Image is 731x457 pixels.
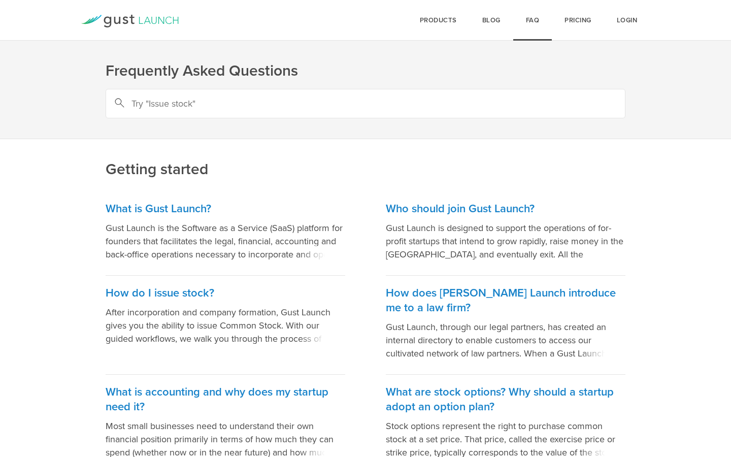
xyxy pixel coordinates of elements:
a: How does [PERSON_NAME] Launch introduce me to a law firm? Gust Launch, through our legal partners... [386,276,625,375]
a: How do I issue stock? After incorporation and company formation, Gust Launch gives you the abilit... [106,276,345,375]
h3: What is accounting and why does my startup need it? [106,385,345,414]
h3: What are stock options? Why should a startup adopt an option plan? [386,385,625,414]
h3: What is Gust Launch? [106,202,345,216]
h3: How does [PERSON_NAME] Launch introduce me to a law firm? [386,286,625,315]
h3: Who should join Gust Launch? [386,202,625,216]
h1: Frequently Asked Questions [106,61,625,81]
input: Try "Issue stock" [106,89,625,118]
h2: Getting started [106,91,625,180]
h3: How do I issue stock? [106,286,345,301]
p: Gust Launch is designed to support the operations of for-profit startups that intend to grow rapi... [386,221,625,261]
a: What is Gust Launch? Gust Launch is the Software as a Service (SaaS) platform for founders that f... [106,191,345,276]
a: Who should join Gust Launch? Gust Launch is designed to support the operations of for-profit star... [386,191,625,276]
p: Gust Launch is the Software as a Service (SaaS) platform for founders that facilitates the legal,... [106,221,345,261]
p: After incorporation and company formation, Gust Launch gives you the ability to issue Common Stoc... [106,306,345,345]
p: Gust Launch, through our legal partners, has created an internal directory to enable customers to... [386,320,625,360]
